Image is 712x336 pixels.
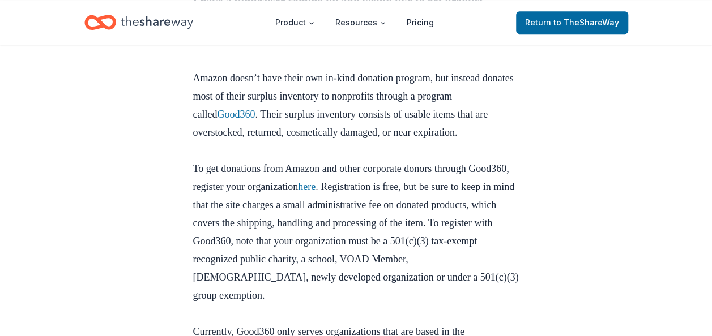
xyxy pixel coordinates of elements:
a: Pricing [398,11,443,34]
span: Return [525,16,619,29]
a: Returnto TheShareWay [516,11,628,34]
span: to TheShareWay [553,18,619,27]
a: Good360 [217,109,255,120]
button: Product [266,11,324,34]
p: Amazon doesn’t have their own in-kind donation program, but instead donates most of their surplus... [193,69,519,160]
button: Resources [326,11,395,34]
a: Home [84,9,193,36]
p: To get donations from Amazon and other corporate donors through Good360, register your organizati... [193,160,519,322]
a: here [298,181,316,192]
nav: Main [266,9,443,36]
